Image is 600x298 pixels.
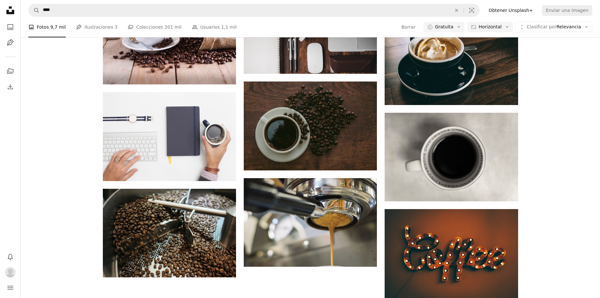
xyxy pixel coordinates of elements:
[114,24,117,31] span: 3
[103,134,236,139] a: person holding black mug filled with black liquid
[244,178,377,267] img: Café con leche goteando de una máquina de café
[385,113,518,201] img: taza de café
[478,24,501,30] span: Horizontal
[103,230,236,236] a: lote de granos de café
[4,21,17,34] a: Fotos
[4,80,17,93] a: Historial de descargas
[485,5,537,15] a: Obtener Unsplash+
[192,17,237,37] a: Usuarios 1,1 mil
[103,37,236,43] a: Granos de café en la mesa
[424,22,465,32] button: Gratuita
[4,65,17,78] a: Colecciones
[244,219,377,225] a: Café con leche goteando de una máquina de café
[527,24,556,29] span: Clasificar por
[244,82,377,170] img: taza de café rodeada de granos
[244,123,377,129] a: taza de café rodeada de granos
[29,4,40,16] button: Buscar en Unsplash
[5,267,15,277] img: Avatar del usuario bruno revuelta
[4,36,17,49] a: Ilustraciones
[4,266,17,279] button: Perfil
[4,250,17,263] button: Notificaciones
[221,24,237,31] span: 1,1 mil
[76,17,117,37] a: Ilustraciones 3
[435,24,454,30] span: Gratuita
[467,22,513,32] button: Horizontal
[464,4,479,16] button: Búsqueda visual
[449,4,464,16] button: Borrar
[4,281,17,294] button: Menú
[128,17,182,37] a: Colecciones 201 mil
[385,58,518,63] a: Taza de cerámica blanca y negra llena de café con leche marrón sobre platillo redondo de cerámica...
[385,250,518,256] a: Señalización de luz de neón de café naranja
[28,4,480,17] form: Encuentra imágenes en todo el sitio
[103,92,236,181] img: person holding black mug filled with black liquid
[516,22,592,32] button: Clasificar porRelevancia
[385,16,518,105] img: Taza de cerámica blanca y negra llena de café con leche marrón sobre platillo redondo de cerámica...
[401,22,416,32] button: Borrar
[385,209,518,298] img: Señalización de luz de neón de café naranja
[527,24,581,30] span: Relevancia
[103,189,236,277] img: lote de granos de café
[385,154,518,160] a: taza de café
[542,5,592,15] button: Enviar una imagen
[4,4,17,18] a: Inicio — Unsplash
[164,24,182,31] span: 201 mil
